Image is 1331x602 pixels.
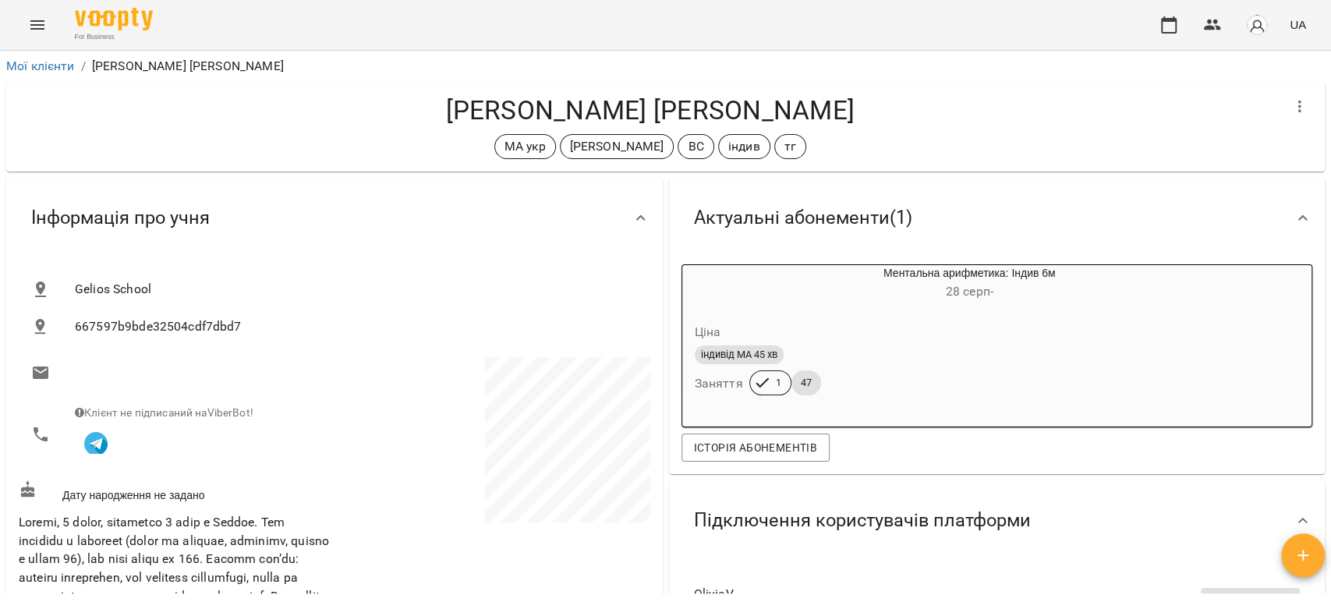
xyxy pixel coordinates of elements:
div: Актуальні абонементи(1) [669,178,1326,258]
nav: breadcrumb [6,57,1325,76]
div: Підключення користувачів платформи [669,480,1326,561]
button: Історія абонементів [681,434,830,462]
span: UA [1290,16,1306,33]
button: Ментальна арифметика: Індив 6м28 серп- Цінаіндивід МА 45 хвЗаняття147 [682,265,1182,414]
div: Дату народження не задано [16,477,335,506]
p: індив [728,137,760,156]
span: 28 серп - [946,284,993,299]
span: 1 [766,376,791,390]
h6: Ціна [695,321,721,343]
span: 47 [791,376,821,390]
a: Мої клієнти [6,58,75,73]
span: Історія абонементів [694,438,817,457]
div: Ментальна арифметика: Індив 6м [757,265,1182,303]
div: МА укр [494,134,556,159]
p: МА укр [504,137,546,156]
span: 667597b9bde32504cdf7dbd7 [75,317,638,336]
img: Voopty Logo [75,8,153,30]
div: тг [774,134,806,159]
div: індив [718,134,770,159]
div: Інформація про учня [6,178,663,258]
span: Підключення користувачів платформи [694,508,1031,533]
span: Інформація про учня [31,206,210,230]
h6: Заняття [695,373,743,395]
img: Telegram [84,432,108,455]
p: [PERSON_NAME] [570,137,664,156]
span: For Business [75,32,153,42]
span: Gelios School [75,280,638,299]
span: індивід МА 45 хв [695,348,784,362]
button: Клієнт підписаний на VooptyBot [75,421,117,463]
span: Клієнт не підписаний на ViberBot! [75,406,253,419]
div: [PERSON_NAME] [560,134,674,159]
button: Menu [19,6,56,44]
button: UA [1283,10,1312,39]
p: ВС [688,137,703,156]
img: avatar_s.png [1246,14,1268,36]
li: / [81,57,86,76]
span: Актуальні абонементи ( 1 ) [694,206,912,230]
h4: [PERSON_NAME] [PERSON_NAME] [19,94,1281,126]
p: тг [784,137,796,156]
p: [PERSON_NAME] [PERSON_NAME] [92,57,284,76]
div: Ментальна арифметика: Індив 6м [682,265,757,303]
div: ВС [678,134,713,159]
